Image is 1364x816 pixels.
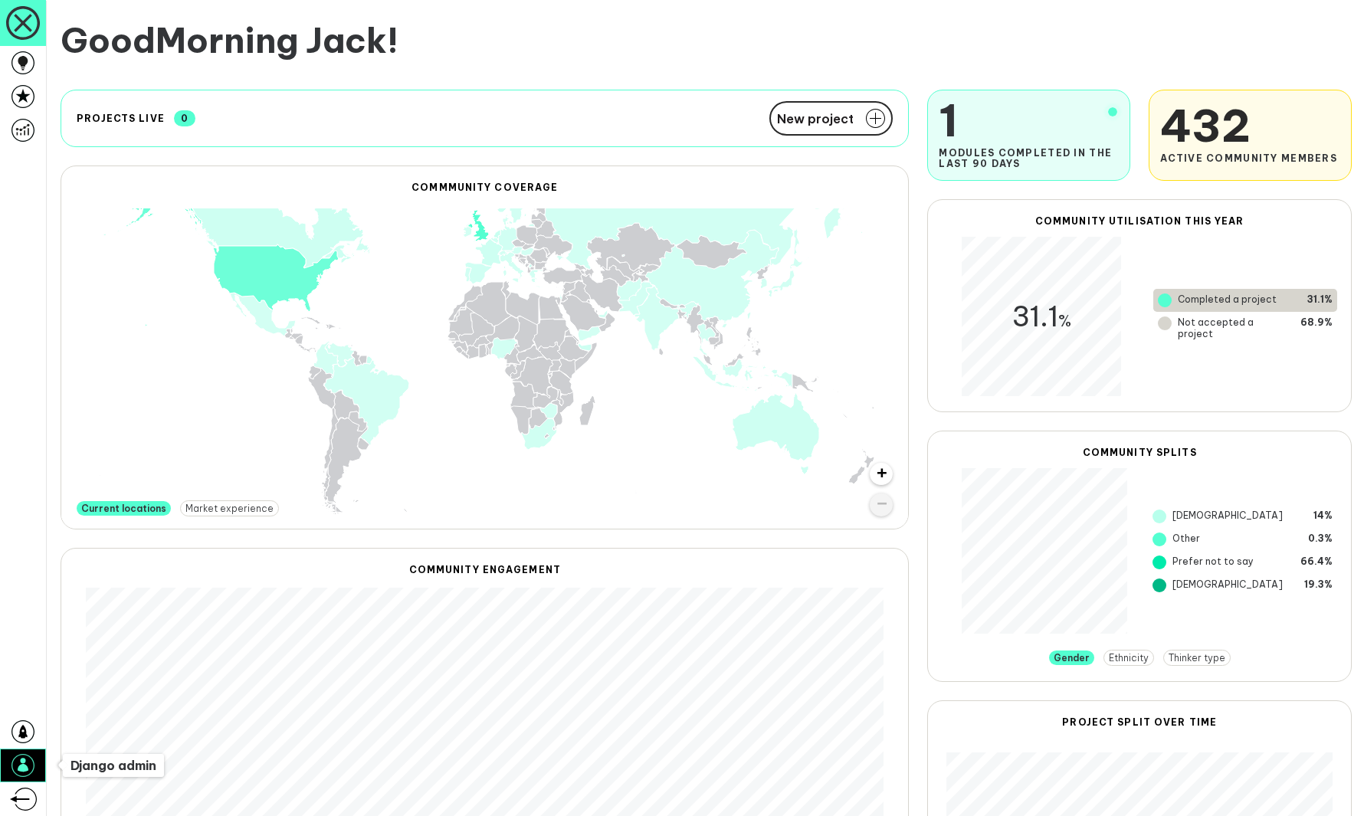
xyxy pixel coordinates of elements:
[1313,510,1333,523] span: 14%
[1058,310,1071,331] span: %
[1300,555,1333,569] span: 66.4%
[86,564,884,575] h2: Community Engagement
[174,110,195,126] span: 0
[942,215,1337,227] h2: Community Utilisation this year
[1172,510,1283,523] span: [DEMOGRAPHIC_DATA]
[1012,299,1071,334] span: 31.1
[180,500,279,516] button: Market experience
[77,501,171,516] button: Current locations
[1172,533,1200,546] span: Other
[1178,316,1288,339] span: Not accepted a project
[769,101,893,136] button: New project
[1160,98,1337,153] span: 432
[1307,293,1333,307] span: 31.1%
[1172,578,1283,592] span: [DEMOGRAPHIC_DATA]
[306,18,398,62] span: Jack !
[1103,650,1154,666] button: Ethnicity
[61,182,908,193] h2: Commmunity Coverage
[1160,153,1337,164] span: Active Community Members
[777,113,854,125] span: New project
[1300,316,1333,339] span: 68.9%
[70,758,156,773] span: Django admin
[939,148,1119,169] span: Modules completed in the last 90 days
[1304,578,1333,592] span: 19.3%
[1049,651,1094,665] button: Gender
[1178,293,1277,307] span: Completed a project
[1163,650,1231,666] button: Thinker type
[1308,533,1333,546] span: 0.3%
[870,493,893,516] a: Zoom out
[870,463,893,486] a: Zoom in
[946,716,1333,728] h2: Project split over time
[939,93,1119,148] span: 1
[77,113,165,124] h2: Projects live
[1172,555,1254,569] span: Prefer not to say
[942,447,1337,458] h2: Community Splits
